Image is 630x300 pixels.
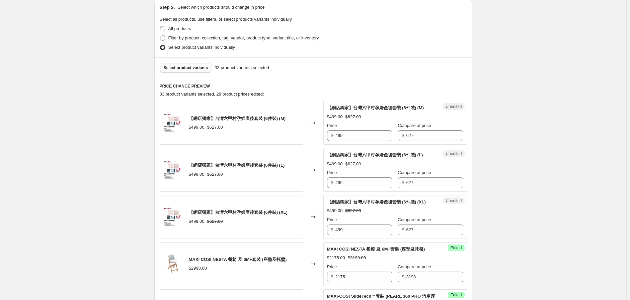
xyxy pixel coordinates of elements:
[189,163,285,168] span: 【網店獨家】台灣六甲村孕婦產後套裝 (6件裝) (L)
[189,171,205,178] div: $499.00
[168,45,235,50] span: Select product variants individually
[160,63,212,72] button: Select product variants
[189,257,287,262] span: MAXI COSI NESTA 餐椅 及 6M+套裝 (座墊及托盤)
[207,124,223,131] strike: $627.00
[331,133,333,138] span: $
[163,160,183,180] img: ECS00001_80x.jpg
[177,4,264,11] p: Select which products should change in price
[331,227,333,232] span: $
[327,264,337,269] span: Price
[450,292,462,298] span: Edited
[398,217,431,222] span: Compare at price
[168,26,191,31] span: All products
[160,17,292,22] span: Select all products, use filters, or select products variants individually
[215,64,269,71] span: 33 product variants selected
[189,265,207,272] div: $2998.00
[207,218,223,225] strike: $627.00
[402,133,404,138] span: $
[331,180,333,185] span: $
[327,170,337,175] span: Price
[189,210,288,215] span: 【網店獨家】台灣六甲村孕婦產後套裝 (6件裝) (XL)
[398,123,431,128] span: Compare at price
[402,274,404,279] span: $
[160,92,264,97] span: 33 product variants selected. 28 product prices edited:
[345,114,361,120] strike: $627.00
[189,124,205,131] div: $499.00
[160,84,467,89] h6: PRICE CHANGE PREVIEW
[327,123,337,128] span: Price
[327,114,343,120] div: $499.00
[163,113,183,133] img: ECS00001_80x.jpg
[327,255,345,261] div: $2175.00
[327,247,425,252] span: MAXI COSI NESTA 餐椅 及 6M+套裝 (座墊及托盤)
[446,151,462,156] span: Unedited
[163,207,183,227] img: ECS00001_80x.jpg
[327,217,337,222] span: Price
[398,264,431,269] span: Compare at price
[348,255,366,261] strike: $3198.00
[327,207,343,214] div: $499.00
[402,180,404,185] span: $
[160,4,175,11] h2: Step 3.
[327,199,426,204] span: 【網店獨家】台灣六甲村孕婦產後套裝 (6件裝) (XL)
[398,170,431,175] span: Compare at price
[163,254,183,274] img: 2719014110_2022_maxicosi_homeequipment_nesta_naturalwood_3qrtright_baby_toddlermode_e5dea0b0-0aaf...
[164,65,208,70] span: Select product variants
[446,198,462,203] span: Unedited
[189,218,205,225] div: $499.00
[402,227,404,232] span: $
[331,274,333,279] span: $
[168,35,319,40] span: Filter by product, collection, tag, vendor, product type, variant title, or inventory
[345,207,361,214] strike: $627.00
[327,161,343,167] div: $499.00
[327,152,423,157] span: 【網店獨家】台灣六甲村孕婦產後套裝 (6件裝) (L)
[207,171,223,178] strike: $627.00
[446,104,462,109] span: Unedited
[189,116,286,121] span: 【網店獨家】台灣六甲村孕婦產後套裝 (6件裝) (M)
[450,245,462,251] span: Edited
[345,161,361,167] strike: $627.00
[327,105,424,110] span: 【網店獨家】台灣六甲村孕婦產後套裝 (6件裝) (M)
